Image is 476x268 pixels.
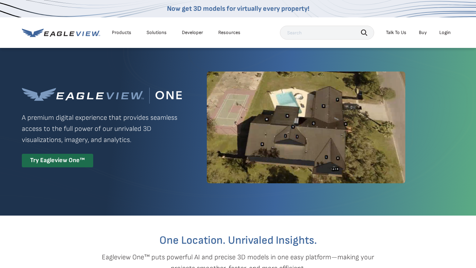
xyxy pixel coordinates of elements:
[22,154,93,167] div: Try Eagleview One™
[27,235,449,246] h2: One Location. Unrivaled Insights.
[386,30,406,36] div: Talk To Us
[182,30,203,36] a: Developer
[112,30,131,36] div: Products
[439,30,451,36] div: Login
[147,30,167,36] div: Solutions
[22,87,182,104] img: Eagleview One™
[280,26,374,40] input: Search
[22,112,182,145] p: A premium digital experience that provides seamless access to the full power of our unrivaled 3D ...
[167,5,309,13] a: Now get 3D models for virtually every property!
[218,30,240,36] div: Resources
[419,30,427,36] a: Buy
